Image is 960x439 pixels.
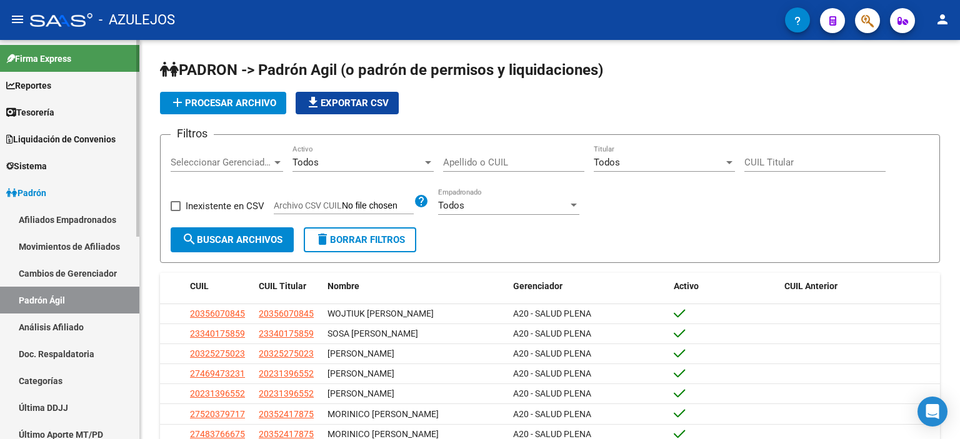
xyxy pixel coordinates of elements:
mat-icon: person [935,12,950,27]
span: [PERSON_NAME] [327,368,394,378]
span: CUIL [190,281,209,291]
span: Padrón [6,186,46,200]
datatable-header-cell: CUIL Titular [254,273,322,300]
span: 20356070845 [190,308,245,318]
span: Procesar archivo [170,97,276,109]
span: 20231396552 [259,368,314,378]
span: 20356070845 [259,308,314,318]
span: Archivo CSV CUIL [274,200,342,210]
span: MORINICO [PERSON_NAME] [327,409,439,419]
span: - AZULEJOS [99,6,175,34]
span: CUIL Anterior [784,281,837,291]
span: SOSA [PERSON_NAME] [327,328,418,338]
span: A20 - SALUD PLENA [513,368,591,378]
datatable-header-cell: CUIL Anterior [779,273,940,300]
span: Todos [292,157,319,168]
span: Seleccionar Gerenciador [171,157,272,168]
button: Exportar CSV [296,92,399,114]
span: 27520379717 [190,409,245,419]
span: Inexistente en CSV [186,199,264,214]
span: CUIL Titular [259,281,306,291]
span: Buscar Archivos [182,234,282,245]
span: Liquidación de Convenios [6,132,116,146]
span: A20 - SALUD PLENA [513,328,591,338]
button: Buscar Archivos [171,227,294,252]
mat-icon: search [182,232,197,247]
span: 23340175859 [190,328,245,338]
datatable-header-cell: Activo [669,273,779,300]
span: A20 - SALUD PLENA [513,348,591,358]
span: 27483766675 [190,429,245,439]
span: 20352417875 [259,429,314,439]
mat-icon: delete [315,232,330,247]
span: Borrar Filtros [315,234,405,245]
span: Exportar CSV [306,97,389,109]
datatable-header-cell: Nombre [322,273,508,300]
span: Todos [438,200,464,211]
span: 20352417875 [259,409,314,419]
span: Reportes [6,79,51,92]
span: Todos [594,157,620,168]
button: Procesar archivo [160,92,286,114]
span: A20 - SALUD PLENA [513,429,591,439]
span: A20 - SALUD PLENA [513,409,591,419]
span: WOJTIUK [PERSON_NAME] [327,308,434,318]
span: A20 - SALUD PLENA [513,308,591,318]
span: 20325275023 [190,348,245,358]
span: 20231396552 [259,388,314,398]
button: Borrar Filtros [304,227,416,252]
mat-icon: help [414,194,429,209]
mat-icon: add [170,95,185,110]
div: Open Intercom Messenger [917,397,947,427]
span: [PERSON_NAME] [327,348,394,358]
span: Nombre [327,281,359,291]
span: Firma Express [6,52,71,66]
span: 20231396552 [190,388,245,398]
span: Activo [674,281,699,291]
mat-icon: menu [10,12,25,27]
span: A20 - SALUD PLENA [513,388,591,398]
input: Archivo CSV CUIL [342,200,414,212]
h3: Filtros [171,125,214,142]
datatable-header-cell: CUIL [185,273,254,300]
span: MORINICO [PERSON_NAME] [327,429,439,439]
mat-icon: file_download [306,95,321,110]
span: Gerenciador [513,281,562,291]
datatable-header-cell: Gerenciador [508,273,669,300]
span: 27469473231 [190,368,245,378]
span: 23340175859 [259,328,314,338]
span: 20325275023 [259,348,314,358]
span: PADRON -> Padrón Agil (o padrón de permisos y liquidaciones) [160,61,603,79]
span: Tesorería [6,106,54,119]
span: [PERSON_NAME] [327,388,394,398]
span: Sistema [6,159,47,173]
